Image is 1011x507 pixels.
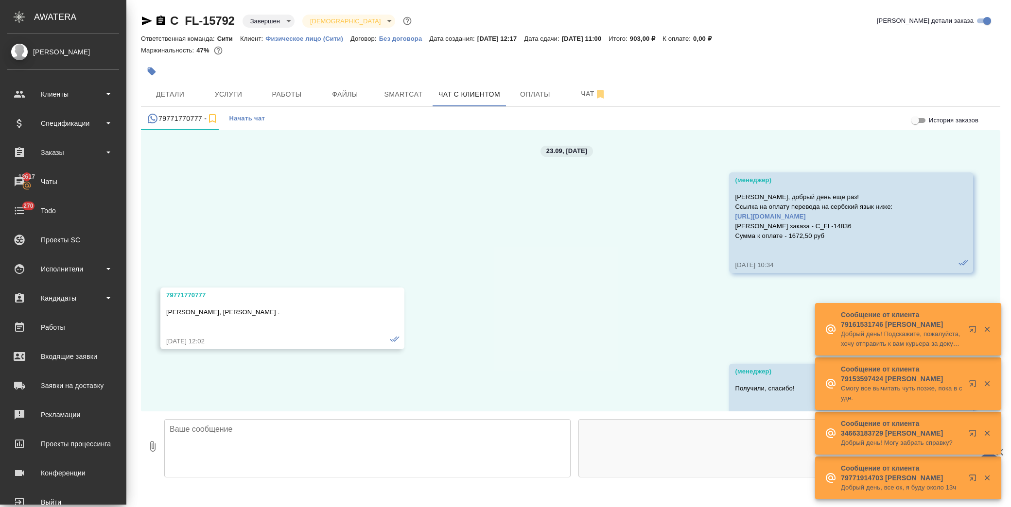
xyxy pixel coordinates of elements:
[735,367,939,376] div: (менеджер)
[350,35,379,42] p: Договор:
[841,419,962,438] p: Сообщение от клиента 34663183729 [PERSON_NAME]
[841,310,962,329] p: Сообщение от клиента 79161531746 [PERSON_NAME]
[477,35,524,42] p: [DATE] 12:17
[212,44,225,57] button: 400.00 RUB;
[205,88,252,101] span: Услуги
[735,175,939,185] div: (менеджер)
[141,47,196,54] p: Маржинальность:
[7,145,119,160] div: Заказы
[379,34,430,42] a: Без договора
[196,47,211,54] p: 47%
[322,88,368,101] span: Файлы
[141,35,217,42] p: Ответственная команда:
[166,337,370,346] div: [DATE] 12:02
[2,403,124,427] a: Рекламации
[147,88,193,101] span: Детали
[438,88,500,101] span: Чат с клиентом
[141,61,162,82] button: Добавить тэг
[229,113,265,124] span: Начать чат
[841,438,962,448] p: Добрый день! Могу забрать справку?
[307,17,383,25] button: [DEMOGRAPHIC_DATA]
[7,233,119,247] div: Проекты SC
[2,432,124,456] a: Проекты процессинга
[13,172,41,182] span: 12617
[379,35,430,42] p: Без договора
[7,320,119,335] div: Работы
[2,199,124,223] a: 270Todo
[512,88,558,101] span: Оплаты
[7,47,119,57] div: [PERSON_NAME]
[240,35,265,42] p: Клиент:
[2,315,124,339] a: Работы
[247,17,283,25] button: Завершен
[570,88,617,100] span: Чат
[7,407,119,422] div: Рекламации
[977,473,997,482] button: Закрыть
[841,483,962,492] p: Добрый день, все ок, я буду около 13ч
[594,88,606,100] svg: Отписаться
[735,260,939,270] div: [DATE] 10:34
[735,384,939,393] p: Получили, спасибо!
[7,203,119,218] div: Todo
[263,88,310,101] span: Работы
[963,374,986,397] button: Открыть в новой вкладке
[2,169,124,194] a: 12617Чаты
[7,116,119,131] div: Спецификации
[735,192,939,241] p: [PERSON_NAME], добрый день еще раз! Ссылка на оплату перевода на сербский язык ниже: [PERSON_NAME...
[877,16,974,26] span: [PERSON_NAME] детали заказа
[2,344,124,369] a: Входящие заявки
[155,15,167,27] button: Скопировать ссылку
[224,107,270,130] button: Начать чат
[2,228,124,252] a: Проекты SC
[841,463,962,483] p: Сообщение от клиента 79771914703 [PERSON_NAME]
[662,35,693,42] p: К оплате:
[7,437,119,451] div: Проекты процессинга
[34,7,126,27] div: AWATERA
[929,116,978,125] span: История заказов
[147,113,218,125] div: 79771770777 - (undefined)
[963,468,986,491] button: Открыть в новой вкладке
[546,146,587,156] p: 23.09, [DATE]
[963,320,986,343] button: Открыть в новой вкладке
[7,174,119,189] div: Чаты
[7,87,119,101] div: Клиенты
[977,325,997,334] button: Закрыть
[977,379,997,388] button: Закрыть
[265,34,350,42] a: Физическое лицо (Сити)
[265,35,350,42] p: Физическое лицо (Сити)
[401,15,414,27] button: Доп статусы указывают на важность/срочность заказа
[7,466,119,480] div: Конференции
[562,35,609,42] p: [DATE] 11:00
[630,35,663,42] p: 903,00 ₽
[977,429,997,438] button: Закрыть
[166,307,370,317] p: [PERSON_NAME], [PERSON_NAME] .
[841,364,962,384] p: Сообщение от клиента 79153597424 [PERSON_NAME]
[243,15,295,28] div: Завершен
[524,35,561,42] p: Дата сдачи:
[841,384,962,403] p: Смогу все вычитать чуть позже, пока в суде.
[2,373,124,398] a: Заявки на доставку
[609,35,629,42] p: Итого:
[693,35,719,42] p: 0,00 ₽
[7,378,119,393] div: Заявки на доставку
[735,213,805,220] a: [URL][DOMAIN_NAME]
[380,88,427,101] span: Smartcat
[207,113,218,124] svg: Подписаться
[166,290,370,300] div: 79771770777
[963,423,986,447] button: Открыть в новой вкладке
[841,329,962,349] p: Добрый день! Подскажите, пожалуйста, хочу отправить к вам курьера за документами. Как ему из получит
[302,15,395,28] div: Завершен
[17,201,39,211] span: 270
[141,107,1000,130] div: simple tabs example
[170,14,235,27] a: C_FL-15792
[429,35,477,42] p: Дата создания:
[141,15,153,27] button: Скопировать ссылку для ЯМессенджера
[7,349,119,364] div: Входящие заявки
[7,291,119,305] div: Кандидаты
[217,35,240,42] p: Сити
[2,461,124,485] a: Конференции
[7,262,119,276] div: Исполнители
